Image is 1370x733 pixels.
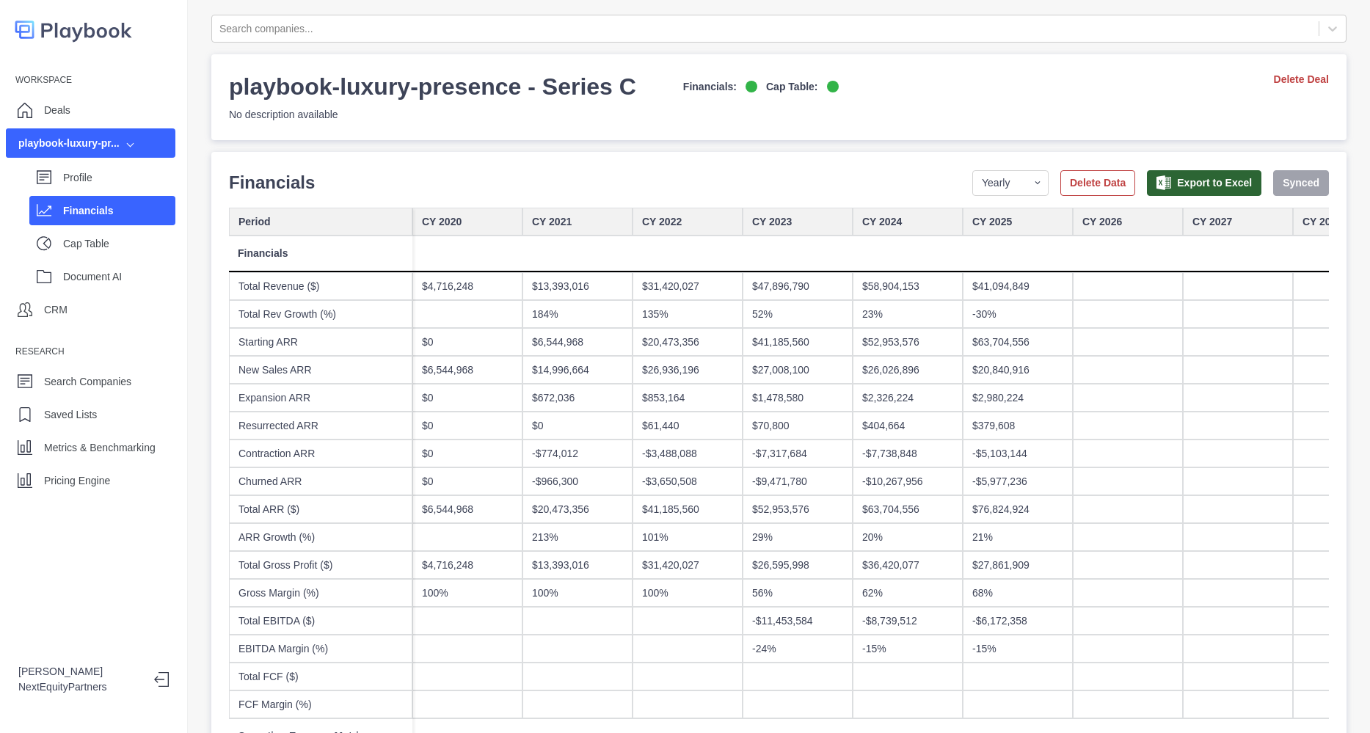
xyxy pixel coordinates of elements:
div: 213% [522,523,633,551]
div: $27,861,909 [963,551,1073,579]
div: 52% [743,300,853,328]
div: 100% [412,579,522,607]
div: Total ARR ($) [229,495,412,523]
button: Delete Data [1060,170,1135,196]
div: $36,420,077 [853,551,963,579]
div: 23% [853,300,963,328]
div: Churned ARR [229,467,412,495]
div: Total FCF ($) [229,663,412,690]
p: Pricing Engine [44,473,110,489]
div: $26,936,196 [633,356,743,384]
div: 101% [633,523,743,551]
p: CRM [44,302,68,318]
div: -$5,977,236 [963,467,1073,495]
div: CY 2021 [522,208,633,236]
div: $0 [412,467,522,495]
div: -$9,471,780 [743,467,853,495]
div: $6,544,968 [412,356,522,384]
div: $0 [412,328,522,356]
p: [PERSON_NAME] [18,664,142,679]
div: $14,996,664 [522,356,633,384]
p: Cap Table: [766,79,818,95]
div: Contraction ARR [229,440,412,467]
div: $0 [412,440,522,467]
div: -15% [963,635,1073,663]
img: on-logo [827,81,839,92]
div: 62% [853,579,963,607]
div: $41,185,560 [633,495,743,523]
div: CY 2026 [1073,208,1183,236]
img: logo-colored [15,15,132,45]
div: -$966,300 [522,467,633,495]
p: No description available [229,107,839,123]
div: 68% [963,579,1073,607]
div: $20,473,356 [633,328,743,356]
div: $31,420,027 [633,272,743,300]
div: -24% [743,635,853,663]
div: CY 2024 [853,208,963,236]
div: -$10,267,956 [853,467,963,495]
div: $27,008,100 [743,356,853,384]
div: -15% [853,635,963,663]
div: $13,393,016 [522,272,633,300]
div: 21% [963,523,1073,551]
div: 100% [522,579,633,607]
div: Total Rev Growth (%) [229,300,412,328]
div: $6,544,968 [412,495,522,523]
p: NextEquityPartners [18,679,142,695]
div: $70,800 [743,412,853,440]
div: -$11,453,584 [743,607,853,635]
div: $26,026,896 [853,356,963,384]
div: -$5,103,144 [963,440,1073,467]
p: Document AI [63,269,175,285]
div: CY 2025 [963,208,1073,236]
div: $41,185,560 [743,328,853,356]
div: playbook-luxury-pr... [18,136,120,151]
div: $26,595,998 [743,551,853,579]
div: Total Revenue ($) [229,272,412,300]
p: Metrics & Benchmarking [44,440,156,456]
div: -$7,738,848 [853,440,963,467]
div: FCF Margin (%) [229,690,412,718]
div: -30% [963,300,1073,328]
button: Synced [1273,170,1329,196]
div: $379,608 [963,412,1073,440]
div: 20% [853,523,963,551]
a: Delete Deal [1274,72,1329,87]
div: $1,478,580 [743,384,853,412]
div: $672,036 [522,384,633,412]
div: $63,704,556 [963,328,1073,356]
div: $31,420,027 [633,551,743,579]
div: ARR Growth (%) [229,523,412,551]
div: $4,716,248 [412,272,522,300]
div: $6,544,968 [522,328,633,356]
h3: playbook-luxury-presence - Series C [229,72,636,101]
p: Saved Lists [44,407,97,423]
div: $2,326,224 [853,384,963,412]
div: $63,704,556 [853,495,963,523]
p: Profile [63,170,175,186]
div: 56% [743,579,853,607]
div: -$3,650,508 [633,467,743,495]
div: Expansion ARR [229,384,412,412]
div: $52,953,576 [853,328,963,356]
button: Export to Excel [1147,170,1261,196]
p: Financials [229,169,315,196]
div: Resurrected ARR [229,412,412,440]
div: Period [229,208,412,236]
div: -$774,012 [522,440,633,467]
div: $76,824,924 [963,495,1073,523]
div: $2,980,224 [963,384,1073,412]
div: $20,473,356 [522,495,633,523]
div: $0 [412,384,522,412]
div: $0 [522,412,633,440]
div: $13,393,016 [522,551,633,579]
p: Cap Table [63,236,175,252]
div: $404,664 [853,412,963,440]
div: -$8,739,512 [853,607,963,635]
div: $20,840,916 [963,356,1073,384]
div: CY 2022 [633,208,743,236]
p: Search Companies [44,374,131,390]
div: -$3,488,088 [633,440,743,467]
div: Starting ARR [229,328,412,356]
